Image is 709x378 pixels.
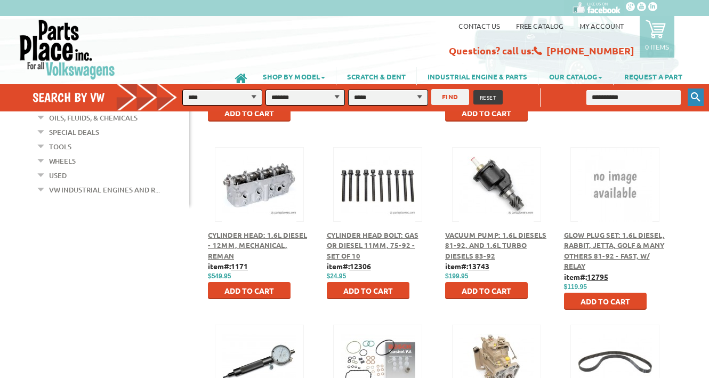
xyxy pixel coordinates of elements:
[468,261,489,271] u: 13743
[49,140,71,154] a: Tools
[350,261,371,271] u: 12306
[336,67,416,85] a: SCRATCH & DENT
[417,67,538,85] a: INDUSTRIAL ENGINE & PARTS
[458,21,500,30] a: Contact us
[445,104,528,122] button: Add to Cart
[445,230,546,260] a: Vacuum Pump: 1.6L Diesels 81-92, and 1.6L Turbo Diesels 83-92
[208,230,307,260] a: Cylinder Head: 1.6L Diesel - 12mm, Mechanical, Reman
[224,108,274,118] span: Add to Cart
[579,21,624,30] a: My Account
[445,282,528,299] button: Add to Cart
[224,286,274,295] span: Add to Cart
[480,93,497,101] span: RESET
[645,42,669,51] p: 0 items
[564,293,647,310] button: Add to Cart
[445,272,468,280] span: $199.95
[327,282,409,299] button: Add to Cart
[581,296,630,306] span: Add to Cart
[49,168,67,182] a: Used
[327,261,371,271] b: item#:
[516,21,563,30] a: Free Catalog
[49,125,99,139] a: Special Deals
[327,230,418,260] a: Cylinder Head Bolt: Gas or Diesel 11mm, 75-92 - Set Of 10
[208,261,248,271] b: item#:
[445,261,489,271] b: item#:
[614,67,693,85] a: REQUEST A PART
[327,272,347,280] span: $24.95
[49,183,160,197] a: VW Industrial Engines and R...
[49,154,76,168] a: Wheels
[49,111,138,125] a: Oils, Fluids, & Chemicals
[538,67,613,85] a: OUR CATALOG
[19,19,116,80] img: Parts Place Inc!
[688,89,704,106] button: Keyword Search
[252,67,336,85] a: SHOP BY MODEL
[33,90,184,105] h4: Search by VW
[587,272,608,282] u: 12795
[640,16,674,58] a: 0 items
[208,282,291,299] button: Add to Cart
[473,90,503,104] button: RESET
[208,104,291,122] button: Add to Cart
[462,108,511,118] span: Add to Cart
[564,283,587,291] span: $119.95
[564,272,608,282] b: item#:
[431,89,469,105] button: FIND
[208,272,231,280] span: $549.95
[564,230,665,271] a: Glow Plug Set: 1.6L Diesel, Rabbit, Jetta, Golf & Many Others 81-92 - Fast, w/ Relay
[462,286,511,295] span: Add to Cart
[343,286,393,295] span: Add to Cart
[231,261,248,271] u: 1171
